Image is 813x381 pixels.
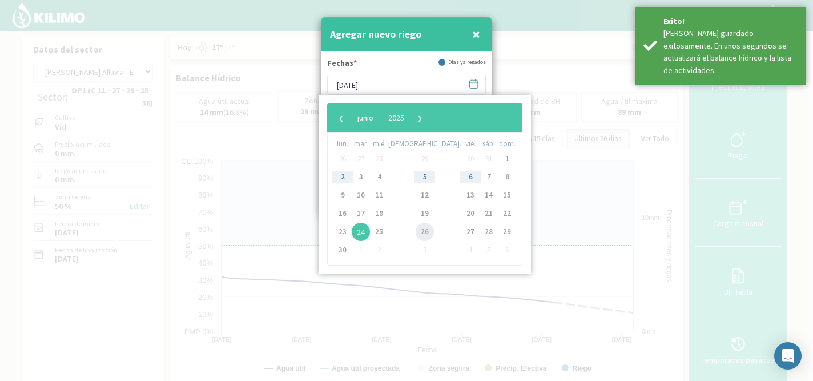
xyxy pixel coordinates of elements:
[498,150,516,168] span: 1
[461,138,480,150] th: weekday
[480,186,498,204] span: 14
[498,138,516,150] th: weekday
[480,241,498,259] span: 5
[416,241,434,259] span: 3
[333,186,352,204] span: 9
[416,223,434,241] span: 26
[330,26,421,42] h4: Agregar nuevo riego
[352,241,370,259] span: 1
[333,204,352,223] span: 16
[388,138,461,150] th: weekday
[472,25,480,43] span: ×
[461,186,480,204] span: 13
[416,186,434,204] span: 12
[663,27,798,77] div: Riego guardado exitosamente. En unos segundos se actualizará el balance hídrico y la lista de act...
[350,109,381,126] button: junio
[663,15,798,27] div: Exito!
[469,23,483,46] button: Close
[370,186,388,204] span: 11
[352,138,370,150] th: weekday
[333,241,352,259] span: 30
[333,223,352,241] span: 23
[480,168,498,186] span: 7
[370,138,388,150] th: weekday
[480,223,498,241] span: 28
[352,186,370,204] span: 10
[370,223,388,241] span: 25
[461,150,480,168] span: 30
[333,109,350,126] button: ‹
[480,150,498,168] span: 31
[461,168,480,186] span: 6
[333,138,352,150] th: weekday
[370,168,388,186] span: 4
[327,57,357,72] label: Fechas
[333,168,352,186] span: 2
[774,342,802,370] div: Open Intercom Messenger
[498,241,516,259] span: 6
[416,150,434,168] span: 29
[461,241,480,259] span: 4
[333,110,429,120] bs-datepicker-navigation-view: ​ ​ ​
[461,223,480,241] span: 27
[357,113,373,123] span: junio
[498,204,516,223] span: 22
[498,223,516,241] span: 29
[412,109,429,126] button: ›
[498,186,516,204] span: 15
[388,113,404,123] span: 2025
[438,58,486,66] div: Días ya regados
[381,109,412,126] button: 2025
[370,241,388,259] span: 2
[480,204,498,223] span: 21
[480,138,498,150] th: weekday
[352,150,370,168] span: 27
[498,168,516,186] span: 8
[416,204,434,223] span: 19
[352,204,370,223] span: 17
[319,95,531,274] bs-datepicker-container: calendar
[333,150,352,168] span: 26
[370,204,388,223] span: 18
[352,223,370,241] span: 24
[370,150,388,168] span: 28
[461,204,480,223] span: 20
[416,168,434,186] span: 5
[352,168,370,186] span: 3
